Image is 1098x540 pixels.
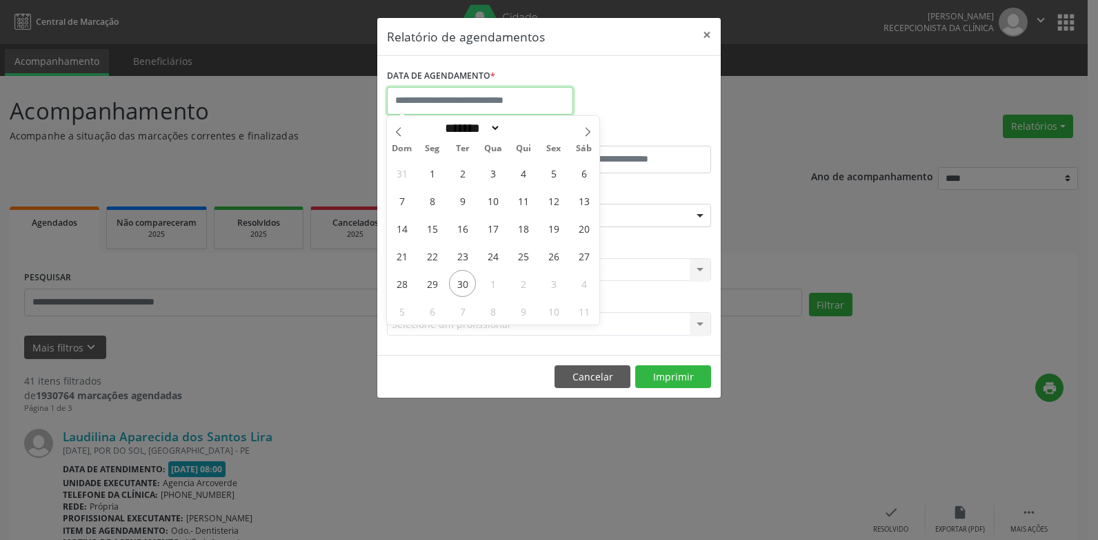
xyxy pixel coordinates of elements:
[570,242,597,269] span: Setembro 27, 2025
[449,242,476,269] span: Setembro 23, 2025
[448,144,478,153] span: Ter
[479,242,506,269] span: Setembro 24, 2025
[540,160,567,186] span: Setembro 5, 2025
[570,160,597,186] span: Setembro 6, 2025
[552,124,711,146] label: ATÉ
[449,270,476,297] span: Setembro 30, 2025
[540,242,567,269] span: Setembro 26, 2025
[419,298,446,325] span: Outubro 6, 2025
[510,215,537,242] span: Setembro 18, 2025
[387,144,417,153] span: Dom
[479,187,506,214] span: Setembro 10, 2025
[440,121,501,135] select: Month
[570,270,597,297] span: Outubro 4, 2025
[570,298,597,325] span: Outubro 11, 2025
[388,160,415,186] span: Agosto 31, 2025
[510,187,537,214] span: Setembro 11, 2025
[508,144,539,153] span: Qui
[501,121,546,135] input: Year
[387,28,545,46] h5: Relatório de agendamentos
[540,215,567,242] span: Setembro 19, 2025
[419,187,446,214] span: Setembro 8, 2025
[449,298,476,325] span: Outubro 7, 2025
[419,160,446,186] span: Setembro 1, 2025
[388,215,415,242] span: Setembro 14, 2025
[635,365,711,389] button: Imprimir
[419,215,446,242] span: Setembro 15, 2025
[478,144,508,153] span: Qua
[479,298,506,325] span: Outubro 8, 2025
[449,215,476,242] span: Setembro 16, 2025
[449,187,476,214] span: Setembro 9, 2025
[570,187,597,214] span: Setembro 13, 2025
[693,18,721,52] button: Close
[449,160,476,186] span: Setembro 2, 2025
[479,270,506,297] span: Outubro 1, 2025
[510,298,537,325] span: Outubro 9, 2025
[419,242,446,269] span: Setembro 22, 2025
[388,298,415,325] span: Outubro 5, 2025
[510,242,537,269] span: Setembro 25, 2025
[540,187,567,214] span: Setembro 12, 2025
[419,270,446,297] span: Setembro 29, 2025
[540,298,567,325] span: Outubro 10, 2025
[388,187,415,214] span: Setembro 7, 2025
[540,270,567,297] span: Outubro 3, 2025
[569,144,599,153] span: Sáb
[510,270,537,297] span: Outubro 2, 2025
[388,242,415,269] span: Setembro 21, 2025
[387,66,495,87] label: DATA DE AGENDAMENTO
[479,215,506,242] span: Setembro 17, 2025
[539,144,569,153] span: Sex
[417,144,448,153] span: Seg
[479,160,506,186] span: Setembro 3, 2025
[555,365,630,389] button: Cancelar
[388,270,415,297] span: Setembro 28, 2025
[510,160,537,186] span: Setembro 4, 2025
[570,215,597,242] span: Setembro 20, 2025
